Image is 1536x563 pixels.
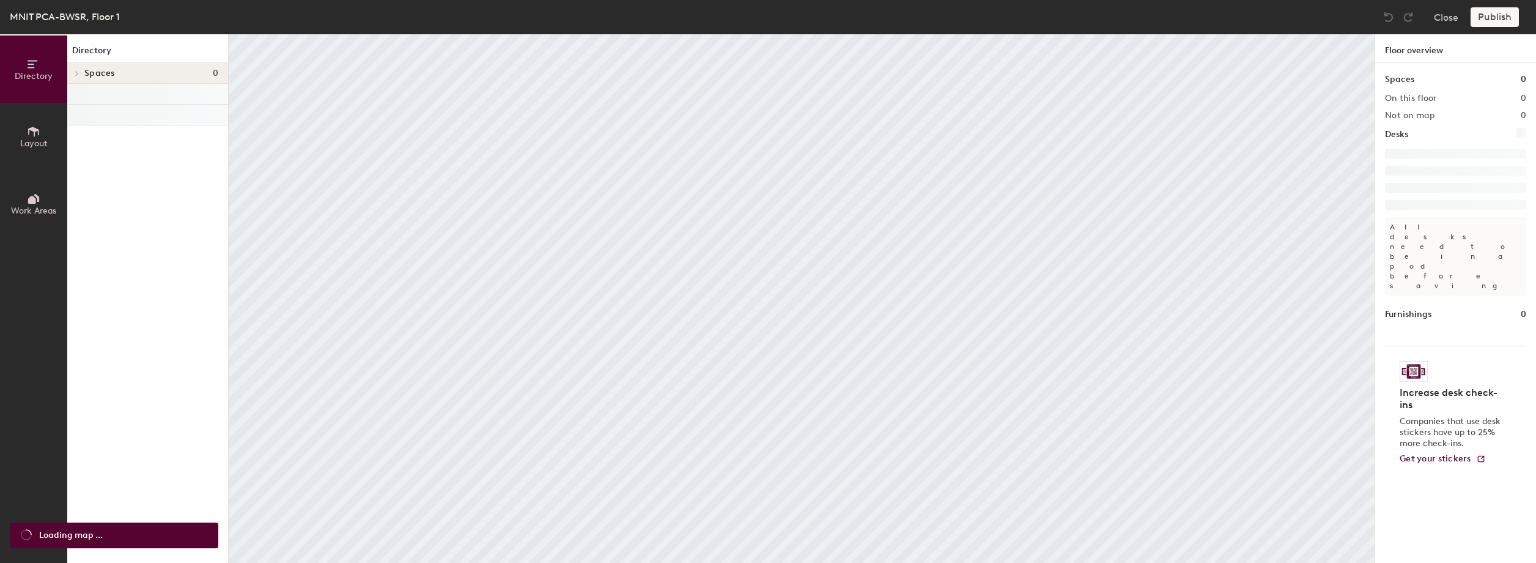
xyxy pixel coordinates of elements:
[213,69,218,78] span: 0
[1400,453,1471,464] span: Get your stickers
[1385,111,1434,121] h2: Not on map
[11,206,56,216] span: Work Areas
[1385,308,1431,321] h1: Furnishings
[1385,73,1414,86] h1: Spaces
[1375,34,1536,63] h1: Floor overview
[229,34,1375,563] canvas: Map
[10,9,120,24] div: MNIT PCA-BWSR, Floor 1
[20,138,48,149] span: Layout
[84,69,115,78] span: Spaces
[1521,94,1526,103] h2: 0
[1434,7,1458,27] button: Close
[1521,73,1526,86] h1: 0
[39,529,103,542] span: Loading map ...
[1521,308,1526,321] h1: 0
[15,71,53,81] span: Directory
[1400,454,1486,464] a: Get your stickers
[1400,416,1504,449] p: Companies that use desk stickers have up to 25% more check-ins.
[1383,11,1395,23] img: Undo
[1400,387,1504,411] h4: Increase desk check-ins
[1402,11,1414,23] img: Redo
[1521,111,1526,121] h2: 0
[1400,361,1428,382] img: Sticker logo
[67,44,228,63] h1: Directory
[1385,94,1437,103] h2: On this floor
[1385,128,1408,141] h1: Desks
[1385,217,1526,296] p: All desks need to be in a pod before saving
